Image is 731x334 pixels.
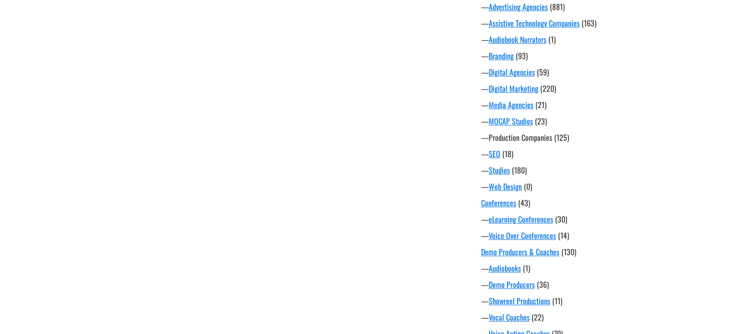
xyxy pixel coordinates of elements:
div: — [481,230,654,241]
div: — [481,17,654,29]
span: (130) [561,246,576,258]
a: Assistive Technology Companies [489,17,580,29]
span: (93) [516,50,528,62]
span: (163) [582,17,596,29]
a: Studios [489,164,510,176]
div: — [481,34,654,45]
div: — [481,99,654,111]
span: (180) [512,164,527,176]
div: — [481,295,654,307]
span: (11) [552,295,562,307]
a: Voice Over Conferences [489,230,556,241]
span: (23) [535,115,547,127]
a: SEO [489,148,500,160]
div: — [481,115,654,127]
a: Digital Marketing [489,83,538,94]
div: — [481,213,654,225]
span: (22) [532,311,544,323]
span: (1) [523,262,530,274]
span: (59) [537,66,549,78]
a: Advertising Agencies [489,1,548,12]
div: — [481,164,654,176]
a: Showreel Productions [489,295,550,307]
div: — [481,262,654,274]
a: Media Agencies [489,99,533,111]
div: — [481,132,654,143]
span: (220) [540,83,556,94]
span: (1) [548,34,556,45]
div: — [481,311,654,323]
a: Audiobooks [489,262,521,274]
a: Conferences [481,197,516,209]
span: (36) [537,279,549,290]
div: — [481,83,654,94]
a: Branding [489,50,514,62]
span: (21) [535,99,546,111]
div: — [481,279,654,290]
a: eLearning Conferences [489,213,553,225]
a: Demo Producers [489,279,535,290]
a: Vocal Coaches [489,311,530,323]
div: — [481,66,654,78]
a: Audiobook Narrators [489,34,546,45]
span: (125) [554,132,569,143]
span: (0) [524,181,532,192]
span: (881) [550,1,565,12]
a: Digital Agencies [489,66,535,78]
div: — [481,50,654,62]
span: (30) [555,213,567,225]
a: Demo Producers & Coaches [481,246,559,258]
span: (43) [518,197,530,209]
a: Web Design [489,181,522,192]
a: Production Companies [489,132,552,143]
a: MOCAP Studios [489,115,533,127]
div: — [481,148,654,160]
div: — [481,181,654,192]
div: — [481,1,654,12]
span: (14) [558,230,569,241]
span: (18) [502,148,513,160]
